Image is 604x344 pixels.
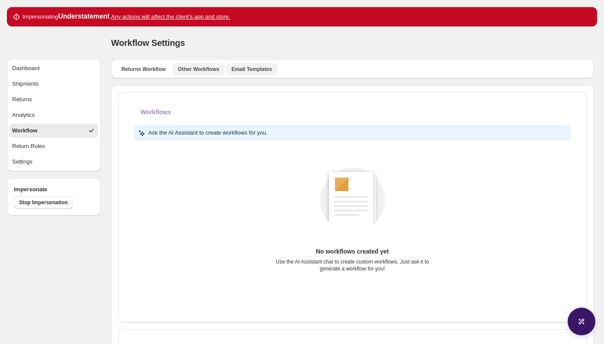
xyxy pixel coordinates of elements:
p: Use the AI Assistant chat to create custom workflows. Just ask it to generate a workflow for you! [266,258,439,272]
button: Dashboard [10,61,98,75]
span: Workflow [12,126,37,135]
button: Shipments [10,77,98,91]
span: Workflow Settings [111,38,185,48]
span: Shipments [12,80,39,88]
button: Analytics [10,108,98,122]
span: Email Templates [231,66,272,73]
p: No workflows created yet [266,247,439,256]
button: Return Rules [10,139,98,153]
button: Returns [10,93,98,106]
u: Any actions will affect the client's app and store. [111,13,230,20]
span: Analytics [12,111,35,119]
button: Stop Impersonation [14,196,73,209]
span: Settings [12,158,32,166]
span: Other Workflows [178,66,219,73]
span: Stop Impersonation [19,199,68,206]
button: Settings [10,155,98,169]
strong: Understatement [58,13,109,20]
h4: Impersonate [14,185,94,194]
span: Return Rules [12,142,45,151]
span: Returns Workflow [122,66,166,73]
span: Dashboard [12,64,40,73]
span: Returns [12,95,32,104]
p: Impersonating . [22,12,230,21]
p: Ask the AI Assistant to create workflows for you. [148,129,268,137]
button: Workflow [10,124,98,138]
h2: Workflows [141,108,171,116]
